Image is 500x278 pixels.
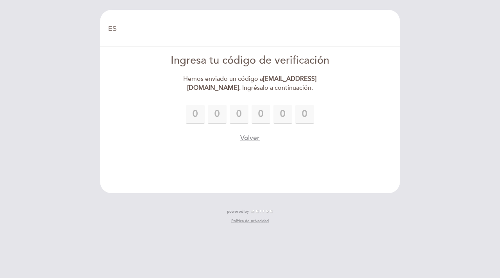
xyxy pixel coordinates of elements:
[240,133,260,143] button: Volver
[273,105,292,124] input: 0
[295,105,314,124] input: 0
[161,75,340,93] div: Hemos enviado un código a . Ingrésalo a continuación.
[186,105,205,124] input: 0
[252,105,270,124] input: 0
[161,53,340,68] div: Ingresa tu código de verificación
[230,105,248,124] input: 0
[251,210,273,214] img: MEITRE
[231,218,269,224] a: Política de privacidad
[187,75,317,92] strong: [EMAIL_ADDRESS][DOMAIN_NAME]
[208,105,227,124] input: 0
[227,209,249,214] span: powered by
[227,209,273,214] a: powered by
